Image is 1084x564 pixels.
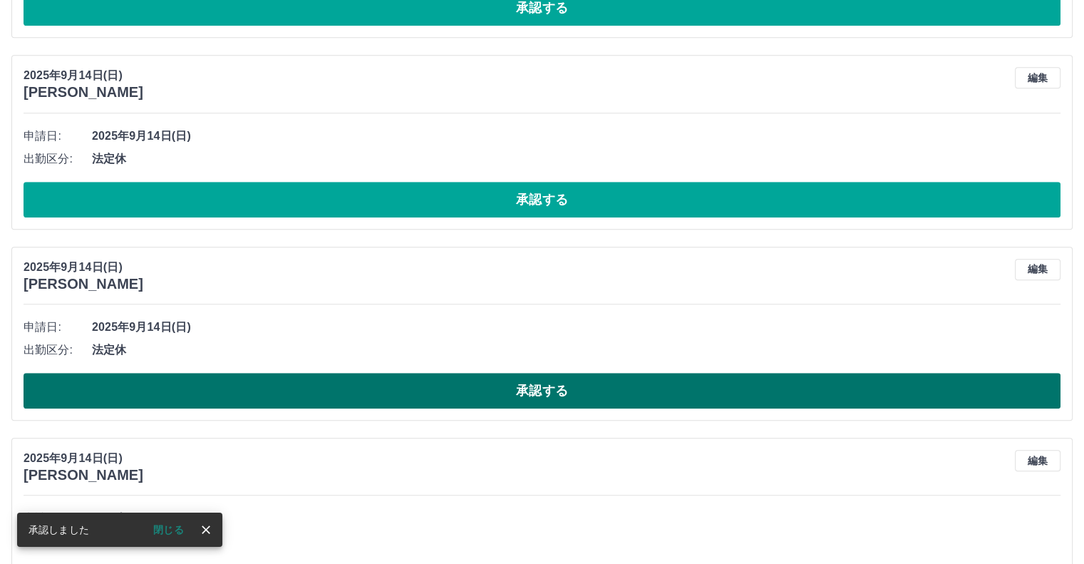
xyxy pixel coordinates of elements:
p: 2025年9月14日(日) [24,450,143,467]
span: 法定休 [92,150,1060,168]
div: 承認しました [29,517,89,543]
span: 出勤区分: [24,150,92,168]
button: 編集 [1015,67,1060,88]
button: 編集 [1015,450,1060,471]
button: 閉じる [142,519,195,540]
button: 承認する [24,182,1060,217]
span: 2025年9月14日(日) [92,510,1060,527]
span: 法定休 [92,342,1060,359]
p: 2025年9月14日(日) [24,259,143,276]
span: 申請日: [24,319,92,336]
h3: [PERSON_NAME] [24,467,143,483]
button: 編集 [1015,259,1060,280]
h3: [PERSON_NAME] [24,84,143,101]
span: 2025年9月14日(日) [92,128,1060,145]
span: 出勤区分: [24,342,92,359]
button: 承認する [24,373,1060,409]
span: 申請日: [24,510,92,527]
span: 法定休 [92,533,1060,550]
p: 2025年9月14日(日) [24,67,143,84]
span: 申請日: [24,128,92,145]
h3: [PERSON_NAME] [24,276,143,292]
button: close [195,519,217,540]
span: 2025年9月14日(日) [92,319,1060,336]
